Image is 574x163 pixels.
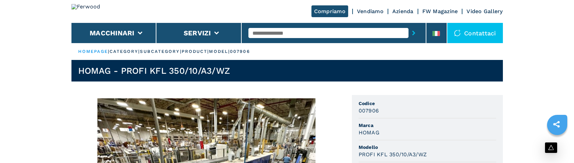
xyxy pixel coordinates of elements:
a: Vendiamo [357,8,384,14]
h3: 007906 [359,107,379,115]
p: category | [110,48,140,55]
a: FW Magazine [422,8,458,14]
p: model | [209,48,230,55]
a: Compriamo [311,5,348,17]
div: Contattaci [447,23,503,43]
a: Video Gallery [466,8,503,14]
iframe: Chat [545,133,569,158]
p: subcategory | [140,48,181,55]
button: submit-button [409,25,419,41]
img: Ferwood [71,4,120,19]
a: HOMEPAGE [78,49,108,54]
a: sharethis [548,116,565,133]
button: Macchinari [90,29,134,37]
a: Azienda [392,8,414,14]
h3: PROFI KFL 350/10/A3/WZ [359,151,427,158]
span: | [108,49,109,54]
h1: HOMAG - PROFI KFL 350/10/A3/WZ [78,65,230,76]
p: 007906 [230,48,250,55]
button: Servizi [184,29,211,37]
h3: HOMAG [359,129,380,136]
p: product | [182,48,209,55]
img: Contattaci [454,30,461,36]
span: Marca [359,122,496,129]
span: Codice [359,100,496,107]
span: Modello [359,144,496,151]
